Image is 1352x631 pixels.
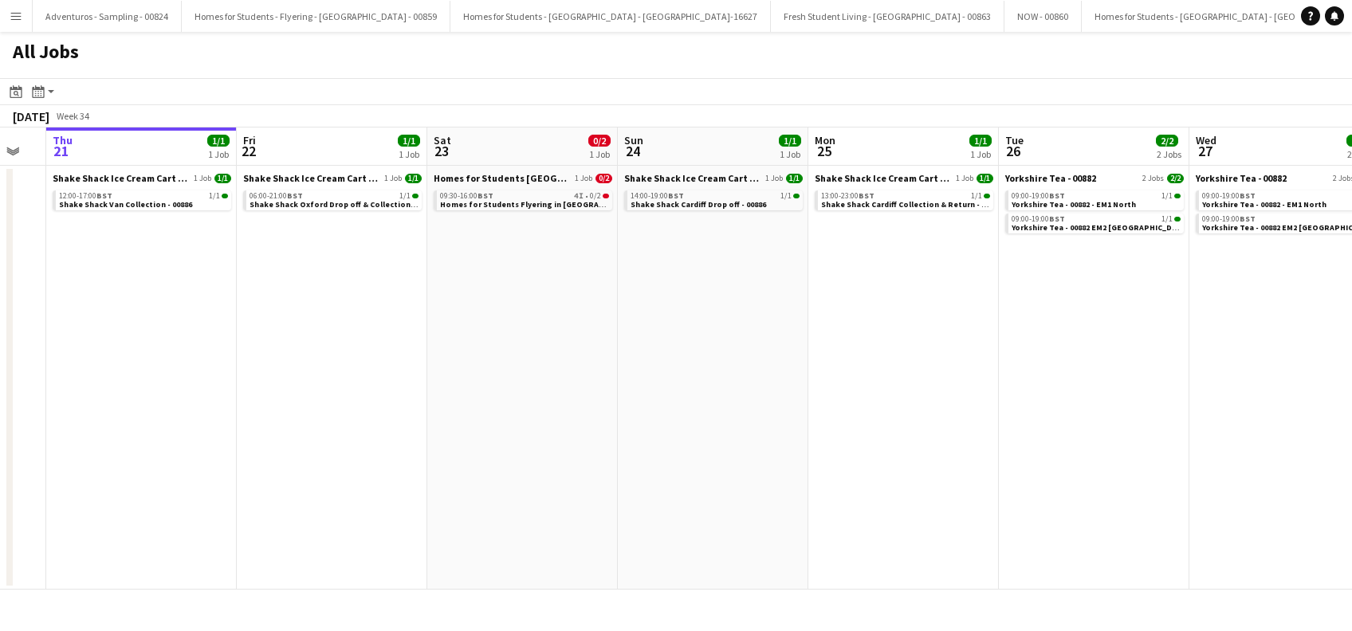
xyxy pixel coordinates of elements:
button: Fresh Student Living - [GEOGRAPHIC_DATA] - 00863 [771,1,1004,32]
button: Homes for Students - [GEOGRAPHIC_DATA] - [GEOGRAPHIC_DATA]-16627 [450,1,771,32]
span: Week 34 [53,110,92,122]
button: NOW - 00860 [1004,1,1082,32]
button: Homes for Students - Flyering - [GEOGRAPHIC_DATA] - 00859 [182,1,450,32]
div: [DATE] [13,108,49,124]
button: Adventuros - Sampling - 00824 [33,1,182,32]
